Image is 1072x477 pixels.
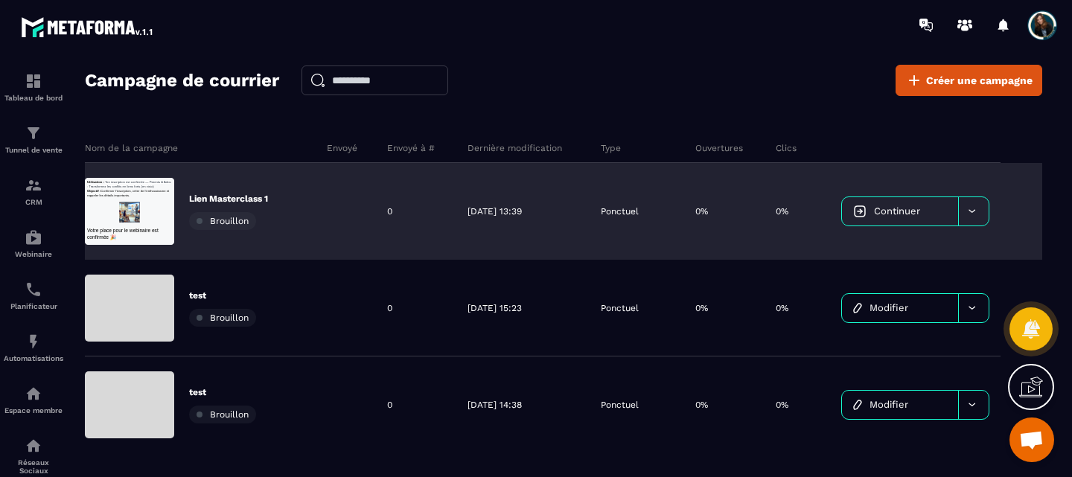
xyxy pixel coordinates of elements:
p: Tableau de bord [4,94,63,102]
a: formationformationTunnel de vente [4,113,63,165]
img: formation [25,124,42,142]
p: Nom de la campagne [85,142,178,154]
p: 0 [387,205,392,217]
strong: Utilisation : [7,8,64,20]
img: logo_orange.svg [24,24,36,36]
p: Envoyé [327,142,357,154]
p: Ponctuel [601,302,639,314]
img: website_grey.svg [24,39,36,51]
img: automations [25,228,42,246]
p: Clics [776,142,797,154]
p: Automatisations [4,354,63,362]
img: social-network [25,437,42,455]
div: Domaine: [DOMAIN_NAME] [39,39,168,51]
img: logo [21,13,155,40]
p: Webinaire [4,250,63,258]
img: formation [25,176,42,194]
img: tab_domain_overview_orange.svg [60,86,72,98]
img: icon [853,205,867,218]
a: Ouvrir le chat [1009,417,1054,462]
span: Brouillon [210,313,249,323]
p: 0 [387,302,392,314]
p: Ponctuel [601,205,639,217]
a: automationsautomationsWebinaire [4,217,63,269]
p: Tunnel de vente [4,146,63,154]
a: formationformationCRM [4,165,63,217]
p: Type [601,142,621,154]
a: formationformationTableau de bord [4,61,63,113]
span: Continuer [874,205,920,217]
a: Modifier [842,294,958,322]
a: Créer une campagne [896,65,1042,96]
img: formation [25,72,42,90]
p: 0% [695,205,708,217]
img: icon [853,303,862,313]
p: Votre place pour le webinaire est confirmée 🎉 [7,164,290,210]
p: test [189,289,256,301]
p: test [189,386,256,398]
img: automations [25,333,42,350]
p: Dernière modification [468,142,562,154]
img: automations [25,385,42,403]
h2: Campagne de courrier [85,65,279,95]
strong: Objectif : [7,37,53,49]
p: Espace membre [4,406,63,414]
p: Planificateur [4,302,63,310]
p: [DATE] 13:39 [468,205,522,217]
p: 0% [695,302,708,314]
span: Brouillon [210,409,249,420]
a: Modifier [842,391,958,419]
p: Lien Masterclass 1 [189,193,268,205]
p: CRM [4,198,63,206]
p: Ouvertures [695,142,743,154]
a: automationsautomationsEspace membre [4,374,63,426]
span: Ton inscription est confirmée — Parents & Ados : Transformez les conflits en liens forts (en visio) [7,8,287,35]
a: schedulerschedulerPlanificateur [4,269,63,321]
a: automationsautomationsAutomatisations [4,321,63,374]
p: Ponctuel [601,399,639,411]
img: icon [853,400,862,410]
span: Modifier [870,302,908,313]
div: Domaine [77,88,115,97]
div: Mots-clés [185,88,228,97]
span: Modifier [870,399,908,410]
p: [DATE] 14:38 [468,399,522,411]
div: v 4.0.25 [42,24,73,36]
p: Confirmer l’inscription, créer de l’enthousiasme et rappeler les détails importants. [7,36,290,65]
p: Envoyé à # [387,142,435,154]
img: tab_keywords_by_traffic_grey.svg [169,86,181,98]
span: Brouillon [210,216,249,226]
p: 0% [776,205,788,217]
a: Continuer [842,197,958,225]
p: [DATE] 15:23 [468,302,522,314]
span: Créer une campagne [926,73,1033,88]
p: 0% [776,302,788,314]
p: 0% [776,399,788,411]
p: 0% [695,399,708,411]
img: scheduler [25,281,42,298]
p: Réseaux Sociaux [4,458,63,475]
p: 0 [387,399,392,411]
